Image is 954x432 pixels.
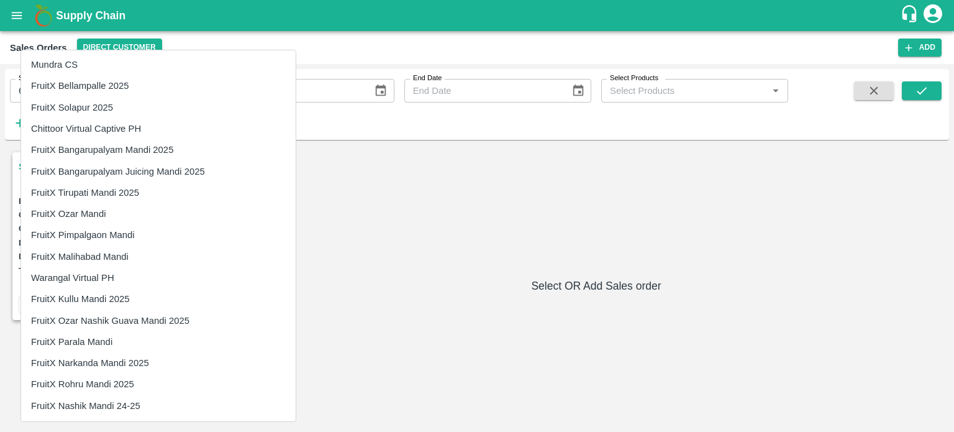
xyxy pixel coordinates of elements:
[21,395,296,416] li: FruitX Nashik Mandi 24-25
[21,161,296,182] li: FruitX Bangarupalyam Juicing Mandi 2025
[21,267,296,288] li: Warangal Virtual PH
[21,331,296,352] li: FruitX Parala Mandi
[21,203,296,224] li: FruitX Ozar Mandi
[21,310,296,331] li: FruitX Ozar Nashik Guava Mandi 2025
[21,97,296,118] li: FruitX Solapur 2025
[21,118,296,139] li: Chittoor Virtual Captive PH
[21,374,296,395] li: FruitX Rohru Mandi 2025
[21,246,296,267] li: FruitX Malihabad Mandi
[21,182,296,203] li: FruitX Tirupati Mandi 2025
[21,54,296,75] li: Mundra CS
[21,288,296,310] li: FruitX Kullu Mandi 2025
[21,75,296,96] li: FruitX Bellampalle 2025
[21,224,296,246] li: FruitX Pimpalgaon Mandi
[21,352,296,374] li: FruitX Narkanda Mandi 2025
[21,139,296,160] li: FruitX Bangarupalyam Mandi 2025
